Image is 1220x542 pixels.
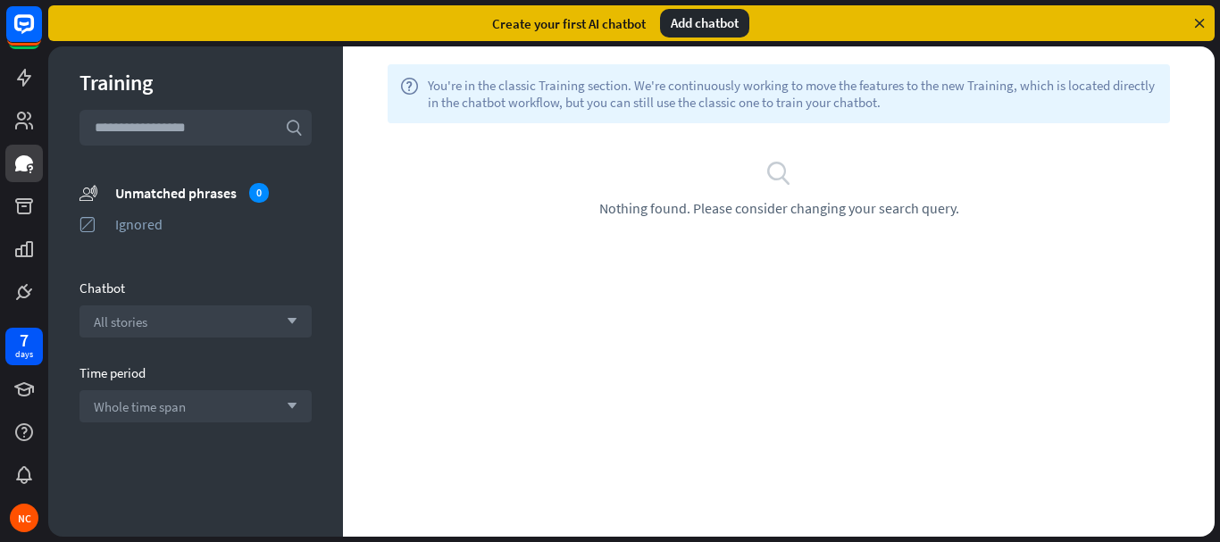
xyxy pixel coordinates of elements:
[79,279,312,296] div: Chatbot
[285,119,303,137] i: search
[14,7,68,61] button: Open LiveChat chat widget
[94,313,147,330] span: All stories
[115,215,312,233] div: Ignored
[10,504,38,532] div: NC
[249,183,269,203] div: 0
[278,316,297,327] i: arrow_down
[79,364,312,381] div: Time period
[79,183,97,202] i: unmatched_phrases
[660,9,749,38] div: Add chatbot
[79,69,312,96] div: Training
[599,199,959,217] span: Nothing found. Please consider changing your search query.
[115,183,312,203] div: Unmatched phrases
[94,398,186,415] span: Whole time span
[79,215,97,233] i: ignored
[5,328,43,365] a: 7 days
[400,77,419,111] i: help
[20,332,29,348] div: 7
[278,401,297,412] i: arrow_down
[492,15,646,32] div: Create your first AI chatbot
[428,77,1157,111] span: You're in the classic Training section. We're continuously working to move the features to the ne...
[15,348,33,361] div: days
[765,159,792,186] i: search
